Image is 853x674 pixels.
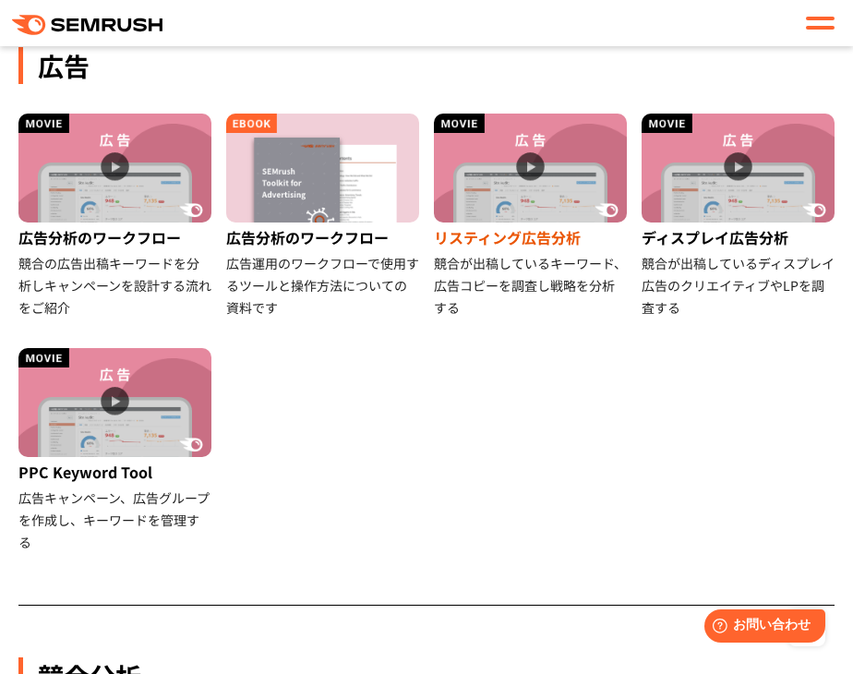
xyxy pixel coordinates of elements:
div: 競合の広告出稿キーワードを分析しキャンペーンを設計する流れをご紹介 [18,252,211,319]
a: PPC Keyword Tool 広告キャンペーン、広告グループを作成し、キーワードを管理する [18,348,211,553]
div: ディスプレイ広告分析 [642,223,835,252]
div: 広告分析のワークフロー [18,223,211,252]
div: PPC Keyword Tool [18,457,211,487]
a: リスティング広告分析 競合が出稿しているキーワード、広告コピーを調査し戦略を分析する [434,114,627,319]
a: ディスプレイ広告分析 競合が出稿しているディスプレイ広告のクリエイティブやLPを調査する [642,114,835,319]
div: 広告運用のワークフローで使用するツールと操作方法についての資料です [226,252,419,319]
div: 競合が出稿しているキーワード、広告コピーを調査し戦略を分析する [434,252,627,319]
div: 競合が出稿しているディスプレイ広告のクリエイティブやLPを調査する [642,252,835,319]
div: 広告分析のワークフロー [226,223,419,252]
a: 広告分析のワークフロー 競合の広告出稿キーワードを分析しキャンペーンを設計する流れをご紹介 [18,114,211,319]
a: 広告分析のワークフロー 広告運用のワークフローで使用するツールと操作方法についての資料です [226,114,419,319]
div: 広告キャンペーン、広告グループを作成し、キーワードを管理する [18,487,211,553]
div: 広告 [18,47,835,84]
div: リスティング広告分析 [434,223,627,252]
iframe: Help widget launcher [689,602,833,654]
